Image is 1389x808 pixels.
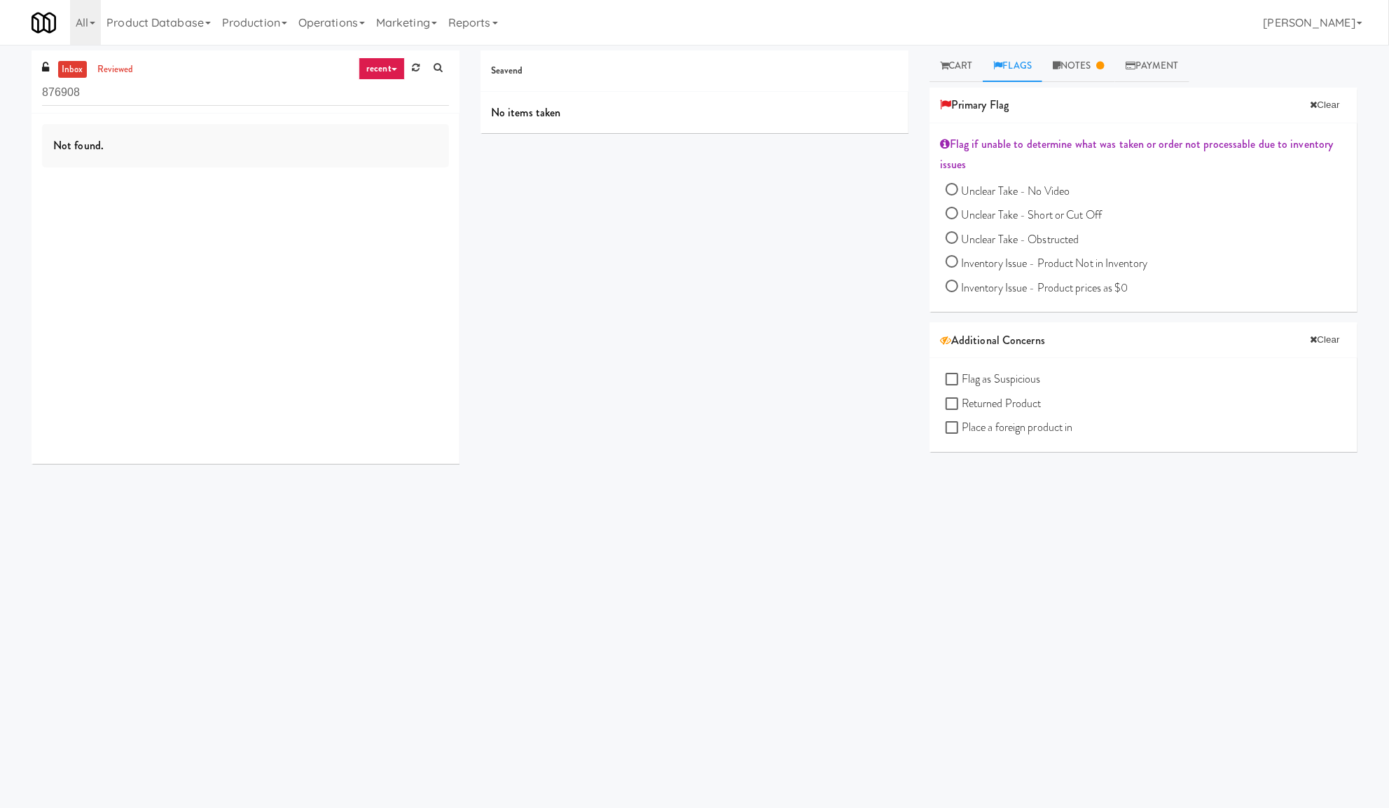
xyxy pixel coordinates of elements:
input: Unclear Take - Short or Cut Off [946,209,958,221]
span: Additional Concerns [940,330,1045,351]
div: Flag if unable to determine what was taken or order not processable due to inventory issues [940,134,1347,175]
span: Primary Flag [940,95,1009,116]
input: Flag as Suspicious [946,374,962,385]
input: Inventory Issue - Product Not in Inventory [946,257,958,270]
span: Inventory Issue - Product prices as $0 [961,280,1128,296]
a: recent [359,57,405,80]
span: Unclear Take - Obstructed [961,231,1079,247]
img: Micromart [32,11,56,35]
h5: Seavend [491,66,898,76]
input: Unclear Take - Obstructed [946,233,958,246]
span: Returned Product [962,395,1042,411]
input: Search vision orders [42,80,449,106]
input: Place a foreign product in [946,423,962,434]
button: Clear [1303,95,1346,116]
a: inbox [58,61,87,78]
span: Place a foreign product in [962,419,1073,435]
span: Not found. [53,137,104,153]
a: reviewed [94,61,137,78]
div: No items taken [481,92,908,134]
a: Cart [930,50,983,82]
span: Unclear Take - No Video [961,183,1070,199]
input: Returned Product [946,399,962,410]
span: Flag as Suspicious [962,371,1041,387]
button: Clear [1303,329,1346,350]
span: Unclear Take - Short or Cut Off [961,207,1102,223]
a: Notes [1042,50,1115,82]
a: Flags [983,50,1042,82]
input: Inventory Issue - Product prices as $0 [946,282,958,294]
input: Unclear Take - No Video [946,185,958,198]
a: Payment [1115,50,1189,82]
span: Inventory Issue - Product Not in Inventory [961,255,1147,271]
